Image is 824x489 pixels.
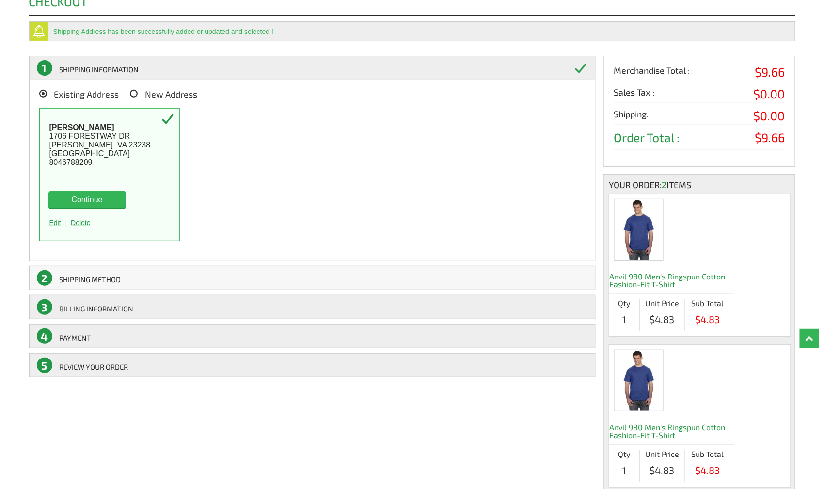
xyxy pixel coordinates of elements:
[640,465,685,475] span: $4.83
[39,90,119,98] label: Existing Address
[145,89,197,99] span: New Address
[37,270,52,286] span: 2
[609,450,639,458] li: Qty
[609,314,639,324] span: 1
[37,328,52,344] span: 4
[29,353,596,377] a: 5REVIEW YOUR ORDER
[37,358,52,373] span: 5
[685,299,730,307] li: Sub Total
[609,179,790,190] div: Your order: Items
[609,416,734,445] h2: Anvil 980 Men's Ringspun Cotton Fashion-Fit T-Shirt
[685,465,730,475] span: $4.83
[68,219,95,227] a: Delete
[614,110,785,125] li: Shipping:
[800,329,819,348] a: Top
[29,56,596,80] a: 1SHIPPING INFORMATION
[37,299,52,315] span: 3
[639,299,685,307] li: Unit Price
[47,219,66,227] a: Edit
[754,88,785,100] span: $0.00
[29,324,596,348] a: 4Payment
[29,266,596,290] a: 2SHIPPING Method
[685,314,730,324] span: $4.83
[614,66,785,81] li: Merchandise Total :
[755,131,785,144] span: $9.66
[49,123,114,131] b: [PERSON_NAME]
[662,179,666,190] span: 2
[685,450,730,458] li: Sub Total
[48,22,795,41] div: Shipping Address has been successfully added or updated and selected !
[614,88,785,103] li: Sales Tax :
[37,60,52,76] span: 1
[754,110,785,122] span: $0.00
[609,265,734,294] h2: Anvil 980 Men's Ringspun Cotton Fashion-Fit T-Shirt
[30,22,48,41] img: bell_icon.svg
[48,191,126,208] button: Continue
[609,465,639,475] span: 1
[639,450,685,458] li: Unit Price
[640,314,685,324] span: $4.83
[49,123,170,167] p: 1706 FORESTWAY DR [PERSON_NAME], VA 23238 [GEOGRAPHIC_DATA] 8046788209
[609,299,639,307] li: Qty
[614,131,785,150] li: Order Total :
[29,295,596,319] a: 3BILLING INFORMATION
[755,66,785,78] span: $9.66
